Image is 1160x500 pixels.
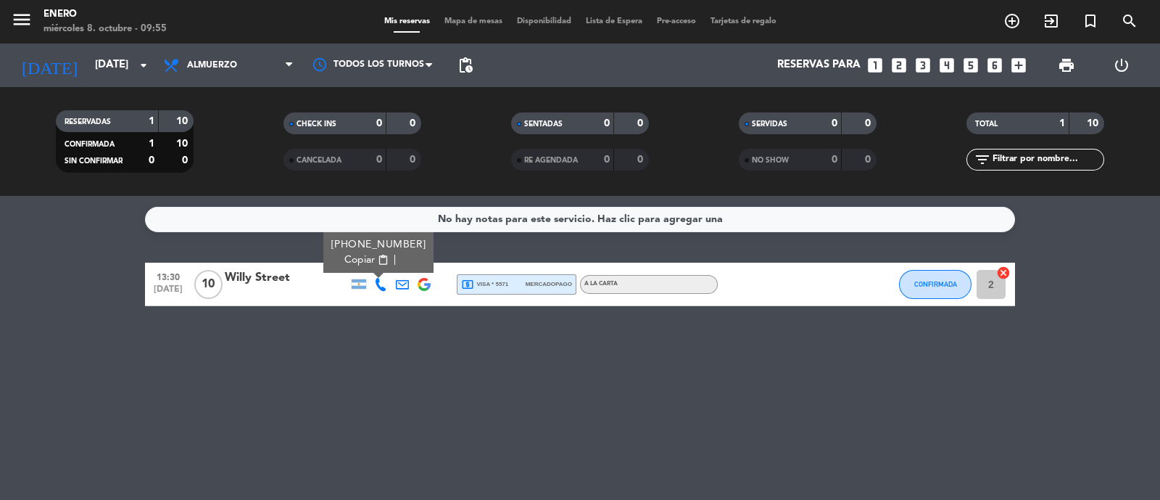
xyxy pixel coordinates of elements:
[43,22,167,36] div: miércoles 8. octubre - 09:55
[150,284,186,301] span: [DATE]
[378,255,389,266] span: content_paste
[11,9,33,30] i: menu
[1043,12,1060,30] i: exit_to_app
[524,157,578,164] span: RE AGENDADA
[1059,118,1065,128] strong: 1
[832,118,837,128] strong: 0
[777,59,861,72] span: Reservas para
[866,56,884,75] i: looks_one
[43,7,167,22] div: Enero
[865,155,874,165] strong: 0
[65,118,111,126] span: RESERVADAS
[526,279,572,289] span: mercadopago
[899,270,971,299] button: CONFIRMADA
[604,118,610,128] strong: 0
[604,155,610,165] strong: 0
[194,270,223,299] span: 10
[1009,56,1028,75] i: add_box
[975,120,998,128] span: TOTAL
[11,49,88,81] i: [DATE]
[461,278,508,291] span: visa * 5571
[65,157,123,165] span: SIN CONFIRMAR
[438,211,723,228] div: No hay notas para este servicio. Haz clic para agregar una
[985,56,1004,75] i: looks_6
[752,120,787,128] span: SERVIDAS
[176,139,191,149] strong: 10
[1087,118,1101,128] strong: 10
[937,56,956,75] i: looks_4
[832,155,837,165] strong: 0
[377,17,437,25] span: Mis reservas
[1121,12,1138,30] i: search
[149,116,154,126] strong: 1
[1058,57,1075,74] span: print
[331,237,426,253] div: [PHONE_NUMBER]
[890,56,908,75] i: looks_two
[376,118,382,128] strong: 0
[135,57,152,74] i: arrow_drop_down
[225,269,348,287] div: Willy Street
[1003,12,1021,30] i: add_circle_outline
[752,157,789,164] span: NO SHOW
[584,281,618,287] span: A LA CARTA
[996,266,1011,280] i: cancel
[65,141,115,148] span: CONFIRMADA
[187,60,237,70] span: Almuerzo
[297,120,336,128] span: CHECK INS
[11,9,33,36] button: menu
[376,155,382,165] strong: 0
[579,17,650,25] span: Lista de Espera
[961,56,980,75] i: looks_5
[1082,12,1099,30] i: turned_in_not
[150,268,186,284] span: 13:30
[703,17,784,25] span: Tarjetas de regalo
[418,278,431,291] img: google-logo.png
[510,17,579,25] span: Disponibilidad
[410,155,418,165] strong: 0
[637,118,646,128] strong: 0
[344,253,389,268] button: Copiarcontent_paste
[176,116,191,126] strong: 10
[410,118,418,128] strong: 0
[394,253,397,268] span: |
[1113,57,1130,74] i: power_settings_new
[182,155,191,165] strong: 0
[865,118,874,128] strong: 0
[913,56,932,75] i: looks_3
[650,17,703,25] span: Pre-acceso
[991,152,1103,168] input: Filtrar por nombre...
[461,278,474,291] i: local_atm
[457,57,474,74] span: pending_actions
[637,155,646,165] strong: 0
[297,157,341,164] span: CANCELADA
[437,17,510,25] span: Mapa de mesas
[524,120,563,128] span: SENTADAS
[1094,44,1149,87] div: LOG OUT
[914,280,957,288] span: CONFIRMADA
[149,139,154,149] strong: 1
[344,253,375,268] span: Copiar
[149,155,154,165] strong: 0
[974,151,991,168] i: filter_list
